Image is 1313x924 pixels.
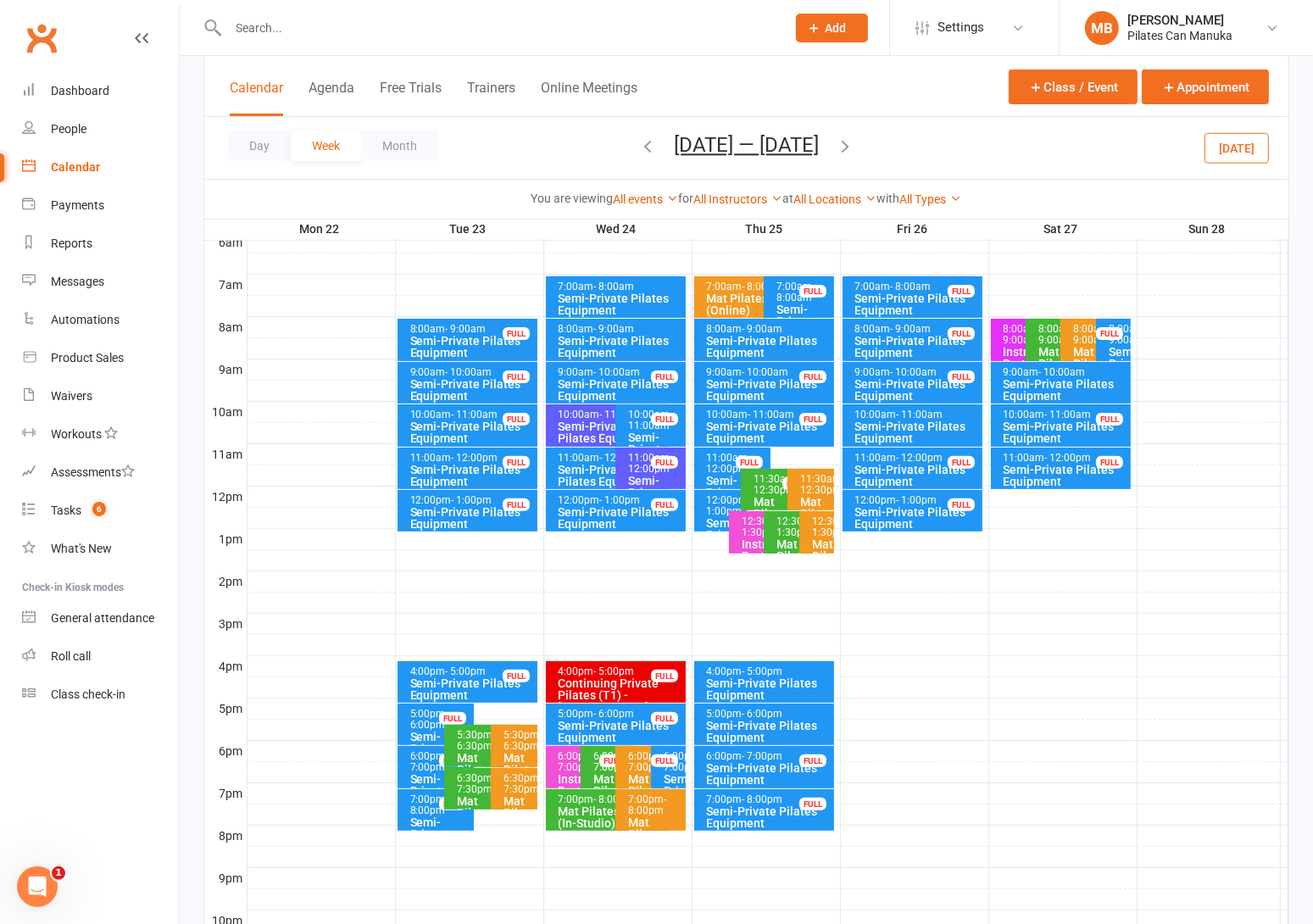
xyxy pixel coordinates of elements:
[651,413,678,426] div: FULL
[204,782,247,804] th: 7pm
[706,453,767,475] div: 11:00am
[503,370,530,383] div: FULL
[776,281,815,303] span: - 8:00am
[51,389,92,403] div: Waivers
[679,192,694,205] strong: for
[594,708,635,720] span: - 6:00pm
[1003,409,1128,420] div: 10:00am
[948,456,975,469] div: FULL
[1073,323,1111,346] span: - 9:00am
[22,186,179,225] a: Payments
[706,409,832,420] div: 10:00am
[1108,324,1127,346] div: 8:00am
[409,709,470,731] div: 5:00pm
[812,515,856,538] span: - 1:30pm
[558,666,683,677] div: 4:00pm
[558,495,683,506] div: 12:00pm
[594,281,635,292] span: - 8:00am
[706,495,744,517] div: 12:00pm
[409,324,535,335] div: 8:00am
[51,122,86,136] div: People
[776,538,814,598] div: Mat Pilates L2/3 (In-Studio)
[594,323,635,335] span: - 9:00am
[456,773,517,795] div: 6:30pm
[409,495,535,506] div: 12:00pm
[503,752,534,799] div: Mat Pilates L2/3 (Online)
[503,670,530,682] div: FULL
[799,370,826,383] div: FULL
[558,464,666,487] div: Semi-Private Pilates Equipment
[742,515,786,538] span: - 1:30pm
[22,110,179,148] a: People
[504,772,542,795] span: - 7:30pm
[1142,70,1269,104] button: Appointment
[706,292,815,316] div: Mat Pilates L3/4 (Online)
[627,475,682,522] div: Semi-Private Pilates Equipment
[531,192,614,205] strong: You are viewing
[1039,366,1086,378] span: - 10:00am
[799,413,826,426] div: FULL
[204,528,247,549] th: 1pm
[1045,409,1092,420] span: - 11:00am
[291,131,361,161] button: Week
[1003,464,1128,487] div: Semi-Private Pilates Equipment
[628,793,666,816] span: - 8:00pm
[948,327,975,340] div: FULL
[1072,324,1110,346] div: 8:00am
[854,292,980,316] div: Semi-Private Pilates Equipment
[22,377,179,415] a: Waivers
[706,517,744,565] div: Semi-Private Pilates Equipment
[743,323,783,335] span: - 9:00am
[854,420,980,444] div: Semi-Private Pilates Equipment
[247,219,395,240] th: Mon 22
[782,477,809,490] div: FULL
[1004,323,1042,346] span: - 9:00am
[706,751,832,762] div: 6:00pm
[692,219,840,240] th: Thu 25
[854,367,980,378] div: 9:00am
[558,751,596,773] div: 6:00pm
[743,665,783,677] span: - 5:00pm
[1003,378,1128,402] div: Semi-Private Pilates Equipment
[854,335,980,359] div: Semi-Private Pilates Equipment
[706,335,832,359] div: Semi-Private Pilates Equipment
[51,198,104,212] div: Payments
[361,131,438,161] button: Month
[1038,324,1076,346] div: 8:00am
[467,80,515,116] button: Trainers
[948,285,975,298] div: FULL
[51,504,81,517] div: Tasks
[558,378,683,402] div: Semi-Private Pilates Equipment
[22,263,179,301] a: Messages
[800,473,844,496] span: - 12:30pm
[1127,28,1232,43] div: Pilates Can Manuka
[1137,219,1281,240] th: Sun 28
[741,516,779,538] div: 12:30pm
[754,473,798,496] span: - 12:30pm
[593,751,631,773] div: 6:00pm
[22,225,179,263] a: Reports
[558,367,683,378] div: 9:00am
[900,192,962,206] a: All Types
[22,637,179,676] a: Roll call
[948,498,975,511] div: FULL
[706,794,832,805] div: 7:00pm
[409,453,535,464] div: 11:00am
[503,413,530,426] div: FULL
[558,292,683,316] div: Semi-Private Pilates Equipment
[22,301,179,339] a: Automations
[503,795,534,843] div: Mat Pilates L2/3 (Online)
[204,740,247,761] th: 6pm
[409,773,470,821] div: Semi-Private Pilates Equipment
[380,80,442,116] button: Free Trials
[1003,453,1128,464] div: 11:00am
[891,366,937,378] span: - 10:00am
[891,323,932,335] span: - 9:00am
[1109,323,1147,346] span: - 9:00am
[594,366,641,378] span: - 10:00am
[558,409,666,420] div: 10:00am
[799,496,831,543] div: Mat Pilates L3/4 (Online)
[1096,413,1123,426] div: FULL
[439,798,466,810] div: FULL
[988,219,1137,240] th: Sat 27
